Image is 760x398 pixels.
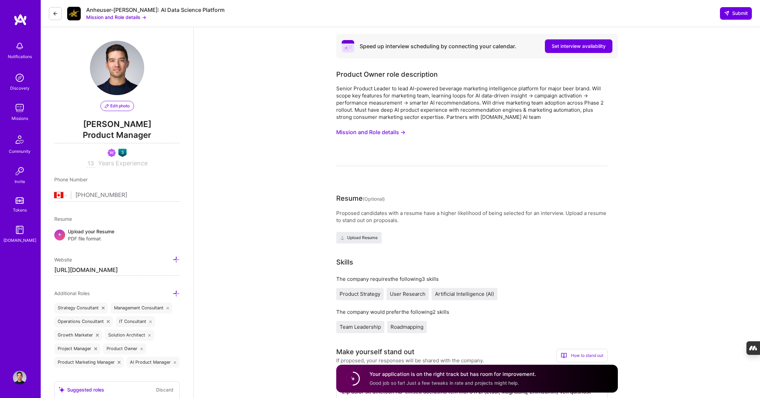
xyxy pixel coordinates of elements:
i: icon Close [148,334,151,337]
input: XX [87,160,95,168]
i: icon SendLight [724,11,729,16]
div: Product Owner role description [336,69,438,79]
span: Submit [724,10,748,17]
button: Set interview availability [545,39,612,53]
div: Missions [12,115,28,122]
div: Product Owner [103,343,147,354]
span: Product Manager [54,129,180,143]
i: icon Close [94,347,97,350]
span: [PERSON_NAME] [54,119,180,129]
i: icon Close [167,307,169,309]
button: Mission and Role details → [86,14,146,21]
i: icon Close [118,361,120,364]
span: Phone Number [54,177,88,182]
div: Growth Marketer [54,330,102,341]
div: [DOMAIN_NAME] [3,237,36,244]
div: Speed up interview scheduling by connecting your calendar. [360,43,516,50]
div: Strategy Consultant [54,303,108,313]
img: Community [12,131,28,148]
i: icon Close [174,361,176,364]
div: The company would prefer the following 2 skills [336,308,608,315]
button: Discard [154,386,175,394]
span: + [58,231,62,238]
div: IT Consultant [116,316,155,327]
div: Project Manager [54,343,100,354]
div: Discovery [10,85,30,92]
i: icon Close [102,307,104,309]
span: Roadmapping [391,324,423,330]
img: Invite [13,164,26,178]
span: (Optional) [363,196,385,202]
div: How to stand out [556,349,608,362]
div: Tokens [13,206,27,214]
input: http://... [54,265,180,276]
span: Set interview availability [552,43,606,50]
div: Resume [336,193,385,204]
span: Additional Roles [54,290,90,296]
img: Company Logo [67,7,81,20]
div: Upload your Resume [68,228,114,242]
img: teamwork [13,101,26,115]
span: Upload Resume [340,235,378,241]
span: Good job so far! Just a few tweaks in rate and projects might help. [369,380,519,386]
img: guide book [13,223,26,237]
i: icon PencilPurple [105,104,109,108]
div: AI Product Manager [127,357,180,368]
div: The company requires the following 3 skills [336,275,608,283]
img: User Avatar [13,371,26,384]
div: Senior Product Leader to lead AI-powered beverage marketing intelligence platform for major beer ... [336,85,608,121]
button: Edit photo [100,101,134,111]
img: tokens [16,197,24,204]
span: User Research [390,291,425,297]
div: Invite [15,178,25,185]
div: +Upload your ResumePDF file format [54,228,180,242]
input: +1 (000) 000-0000 [75,185,180,205]
i: icon Close [140,347,143,350]
div: Notifications [8,53,32,60]
span: Product Strategy [340,291,380,297]
div: Solution Architect [105,330,154,341]
div: Product Marketing Manager [54,357,124,368]
button: Mission and Role details → [336,126,405,139]
img: logo [14,14,27,26]
img: bell [13,39,26,53]
span: Years Experience [98,160,148,167]
h4: Your application is on the right track but has room for improvement. [369,371,536,378]
span: PDF file format [68,235,114,242]
div: Anheuser-[PERSON_NAME]: AI Data Science Platform [86,6,225,14]
span: Artificial Intelligence (AI) [435,291,494,297]
div: Make yourself stand out [336,347,414,357]
img: discovery [13,71,26,85]
img: Been on Mission [108,149,116,157]
i: icon Close [149,320,152,323]
span: Resume [54,216,72,222]
div: Suggested roles [59,386,104,393]
i: icon PurpleCalendar [342,40,355,53]
div: Community [9,148,31,155]
div: Skills [336,257,353,267]
div: Proposed candidates with a resume have a higher likelihood of being selected for an interview. Up... [336,210,608,224]
button: Submit [720,7,752,19]
i: icon BookOpen [561,352,567,359]
img: User Avatar [90,41,144,95]
i: icon Close [107,320,110,323]
div: Operations Consultant [54,316,113,327]
div: If proposed, your responses will be shared with the company. [336,357,484,364]
span: Team Leadership [340,324,381,330]
span: Edit photo [105,103,130,109]
span: Website [54,257,72,263]
button: Upload Resume [336,232,382,243]
i: icon LeftArrowDark [53,11,58,16]
a: User Avatar [11,371,28,384]
i: icon Close [96,334,99,337]
i: icon SuggestedTeams [59,387,64,393]
div: Management Consultant [111,303,173,313]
